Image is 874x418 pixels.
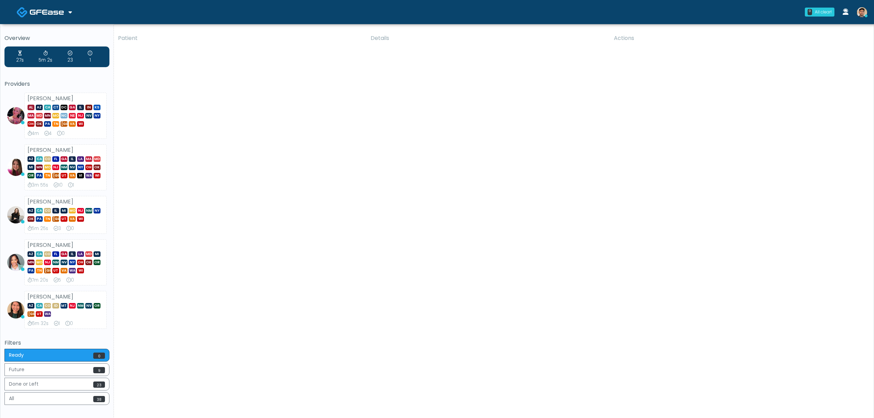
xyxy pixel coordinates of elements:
span: IL [69,251,76,257]
span: KS [94,105,100,110]
span: GA [69,105,76,110]
span: MD [85,251,92,257]
span: UT [61,216,67,222]
span: NC [61,113,67,118]
span: WA [44,311,51,317]
div: 23 [67,50,73,64]
span: PA [44,121,51,127]
a: Docovia [17,1,72,23]
img: Lindsey Morgan [7,107,24,124]
span: NY [69,260,76,265]
span: PA [28,268,34,273]
span: CT [52,105,59,110]
span: UT [36,311,43,317]
span: OR [28,173,34,178]
span: ID [52,303,59,309]
span: [GEOGRAPHIC_DATA] [52,173,59,178]
th: Details [366,30,610,46]
a: 0 All clear! [801,5,839,19]
span: WI [94,173,100,178]
span: AL [28,105,34,110]
span: 38 [93,396,105,402]
span: [GEOGRAPHIC_DATA] [61,121,67,127]
span: MI [61,208,67,213]
span: TN [44,216,51,222]
span: VA [69,216,76,222]
span: MI [94,251,100,257]
div: 0 [66,225,74,232]
span: CA [36,303,43,309]
span: CO [44,156,51,162]
h5: Overview [4,35,109,41]
span: 0 [93,353,105,359]
span: MO [36,260,43,265]
span: NM [85,208,92,213]
span: OR [94,260,100,265]
span: MA [28,113,34,118]
button: Future9 [4,363,109,376]
div: 0 [66,277,74,284]
span: FL [52,156,59,162]
img: Aila Paredes [7,301,24,318]
span: FL [52,251,59,257]
span: CA [44,105,51,110]
span: IL [69,156,76,162]
span: NV [69,165,76,170]
span: AZ [36,105,43,110]
div: All clear! [815,9,832,15]
span: NJ [77,113,84,118]
span: MN [36,165,43,170]
strong: [PERSON_NAME] [28,94,73,102]
div: 6m 32s [28,320,49,327]
strong: [PERSON_NAME] [28,198,73,206]
span: CA [36,251,43,257]
span: VA [69,173,76,178]
img: Docovia [30,9,64,15]
div: Basic example [4,349,109,407]
span: OK [28,216,34,222]
span: AZ [28,156,34,162]
span: LA [77,156,84,162]
img: Sydney Lundberg [7,206,24,223]
span: MN [44,113,51,118]
h5: Filters [4,340,109,346]
span: CO [44,303,51,309]
span: OK [36,121,43,127]
span: TN [36,268,43,273]
span: NY [94,113,100,118]
span: MO [52,113,59,118]
span: PA [36,216,43,222]
img: Jennifer Ekeh [7,254,24,271]
span: CO [44,208,51,213]
strong: [PERSON_NAME] [28,293,73,301]
span: CO [44,251,51,257]
span: VA [61,268,67,273]
span: VI [77,173,84,178]
span: NV [85,303,92,309]
span: CA [36,156,43,162]
strong: [PERSON_NAME] [28,146,73,154]
span: DC [61,105,67,110]
span: TN [44,173,51,178]
span: NJ [69,303,76,309]
span: IL [77,105,84,110]
span: NM [61,165,67,170]
div: 3m 55s [28,182,48,189]
span: AZ [28,251,34,257]
span: WA [69,268,76,273]
div: 3 [54,225,61,232]
span: MA [85,156,92,162]
div: 0 [57,130,65,137]
div: 27s [16,50,24,64]
strong: [PERSON_NAME] [28,241,73,249]
span: CA [36,208,43,213]
span: MO [44,165,51,170]
span: WA [85,173,92,178]
span: PA [36,173,43,178]
span: UT [61,173,67,178]
div: 7m 20s [28,277,48,284]
span: MO [69,208,76,213]
span: OR [94,303,100,309]
span: OH [28,121,34,127]
span: OK [85,260,92,265]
